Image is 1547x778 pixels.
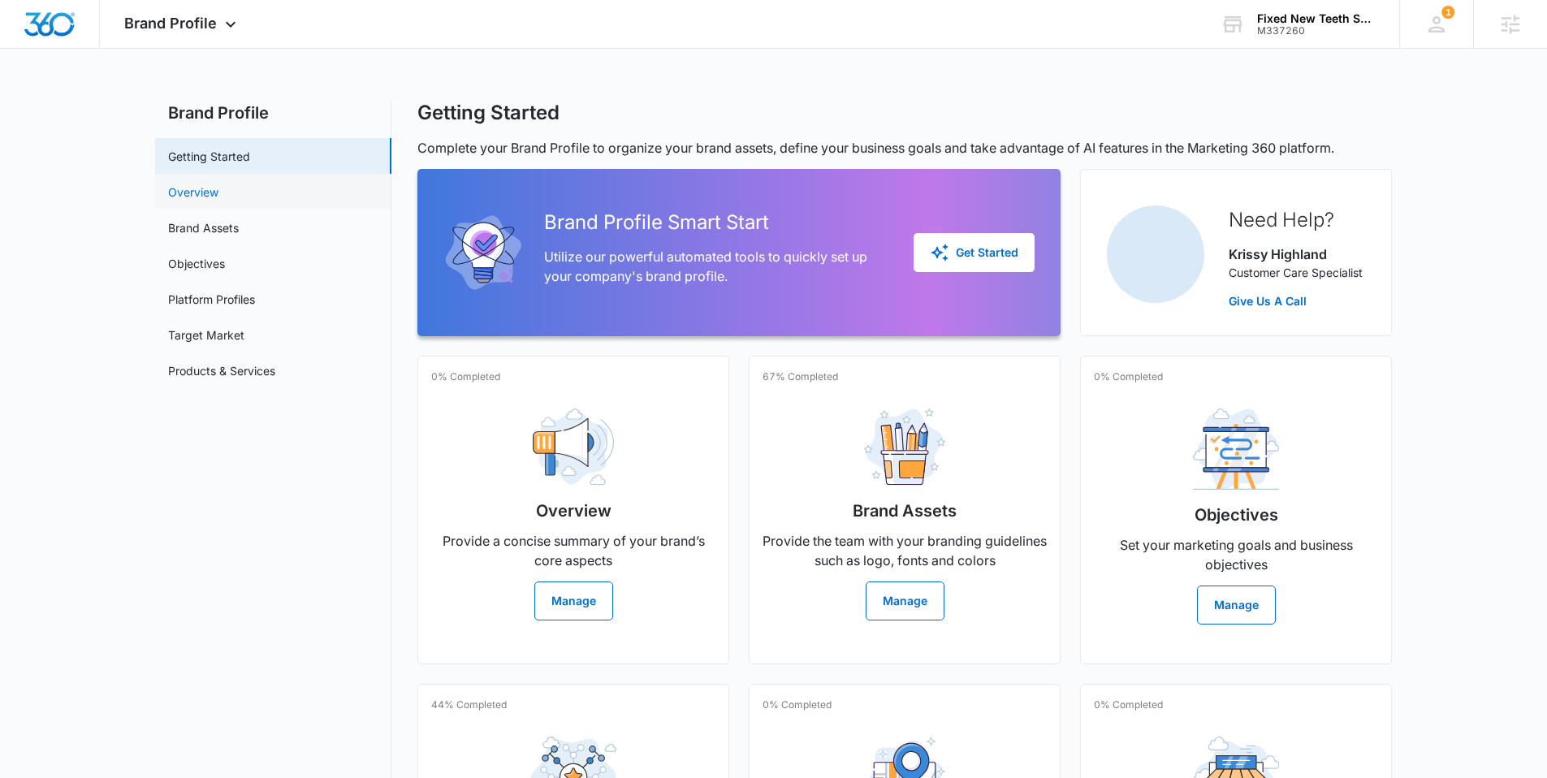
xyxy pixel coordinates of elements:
[763,698,832,712] p: 0% Completed
[1094,370,1163,384] p: 0% Completed
[536,499,611,523] h2: Overview
[853,499,957,523] h2: Brand Assets
[866,581,944,620] button: Manage
[1257,12,1376,25] div: account name
[1080,356,1392,664] a: 0% CompletedObjectivesSet your marketing goals and business objectivesManage
[431,698,507,712] p: 44% Completed
[930,243,1018,262] div: Get Started
[417,138,1392,158] p: Complete your Brand Profile to organize your brand assets, define your business goals and take ad...
[417,101,560,125] h1: Getting Started
[431,531,715,570] p: Provide a concise summary of your brand’s core aspects
[1441,6,1454,19] span: 1
[763,531,1047,570] p: Provide the team with your branding guidelines such as logo, fonts and colors
[168,255,225,272] a: Objectives
[155,101,391,125] h2: Brand Profile
[168,326,244,344] a: Target Market
[168,184,218,201] a: Overview
[417,356,729,664] a: 0% CompletedOverviewProvide a concise summary of your brand’s core aspectsManage
[124,15,217,32] span: Brand Profile
[1107,205,1204,303] img: Krissy Highland
[1229,264,1363,281] p: Customer Care Specialist
[168,291,255,308] a: Platform Profiles
[544,247,888,286] p: Utilize our powerful automated tools to quickly set up your company's brand profile.
[749,356,1061,664] a: 67% CompletedBrand AssetsProvide the team with your branding guidelines such as logo, fonts and c...
[168,219,239,236] a: Brand Assets
[1257,25,1376,37] div: account id
[1441,6,1454,19] div: notifications count
[1197,586,1276,625] button: Manage
[168,362,275,379] a: Products & Services
[1229,292,1363,309] a: Give Us A Call
[431,370,500,384] p: 0% Completed
[1094,535,1378,574] p: Set your marketing goals and business objectives
[763,370,838,384] p: 67% Completed
[544,208,888,237] h2: Brand Profile Smart Start
[534,581,613,620] button: Manage
[168,148,250,165] a: Getting Started
[1229,205,1363,235] h2: Need Help?
[1229,244,1363,264] p: Krissy Highland
[1094,698,1163,712] p: 0% Completed
[1195,503,1278,527] h2: Objectives
[914,233,1035,272] button: Get Started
